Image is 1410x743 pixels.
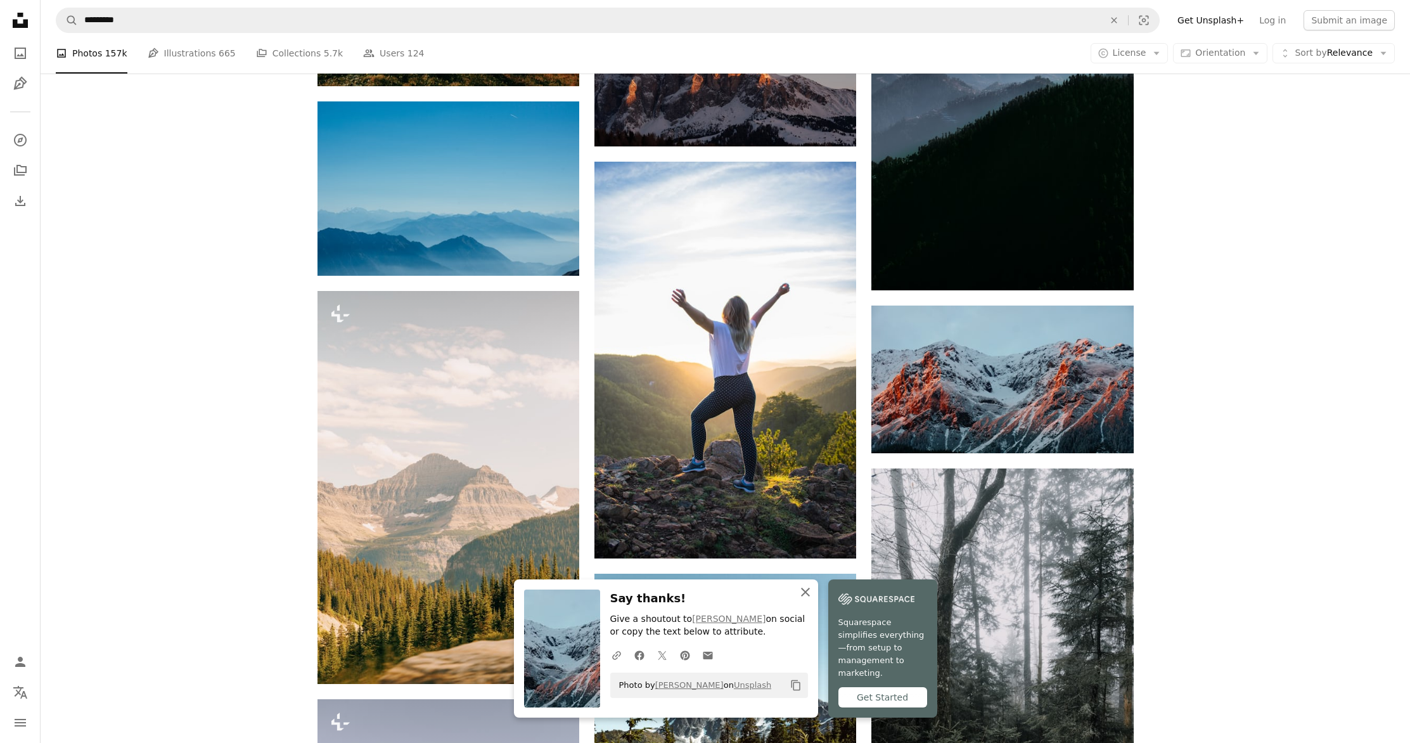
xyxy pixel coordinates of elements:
div: Get Started [838,687,927,707]
span: Relevance [1295,47,1373,60]
span: Sort by [1295,48,1326,58]
a: Log in [1252,10,1293,30]
span: Photo by on [613,675,772,695]
span: License [1113,48,1146,58]
button: Submit an image [1304,10,1395,30]
form: Find visuals sitewide [56,8,1160,33]
img: photo of mountain covered of snow during cloudy sky [871,306,1133,453]
a: Illustrations [8,71,33,96]
a: Users 124 [363,33,424,74]
a: Explore [8,127,33,153]
a: Collections [8,158,33,183]
a: Home — Unsplash [8,8,33,36]
img: blue mountains at daytime [317,101,579,276]
a: Share over email [696,642,719,668]
a: Get Unsplash+ [1170,10,1252,30]
a: [PERSON_NAME] [655,680,724,690]
button: License [1091,43,1169,63]
button: Visual search [1129,8,1159,32]
a: [PERSON_NAME] [692,614,766,624]
button: Orientation [1173,43,1267,63]
button: Copy to clipboard [785,675,807,696]
a: blue mountains at daytime [317,183,579,194]
a: green leafed tree [871,659,1133,670]
button: Sort byRelevance [1272,43,1395,63]
a: photo of mountain covered of snow during cloudy sky [871,373,1133,385]
a: Log in / Sign up [8,649,33,675]
img: a scenic view of a mountain range with trees in the foreground [317,291,579,684]
img: file-1747939142011-51e5cc87e3c9 [838,590,914,609]
a: Illustrations 665 [148,33,236,74]
button: Menu [8,710,33,735]
a: woman in white shirt and black pants standing on rocky mountain during daytime [594,354,856,366]
a: Unsplash [734,680,771,690]
a: mountain with fog [871,105,1133,116]
button: Clear [1100,8,1128,32]
span: 665 [219,46,236,60]
h3: Say thanks! [610,590,808,608]
button: Language [8,680,33,705]
a: a scenic view of a mountain range with trees in the foreground [317,482,579,493]
a: Share on Facebook [628,642,651,668]
a: Squarespace simplifies everything—from setup to management to marketing.Get Started [828,579,937,718]
a: Photos [8,41,33,66]
a: Download History [8,188,33,214]
img: woman in white shirt and black pants standing on rocky mountain during daytime [594,162,856,559]
a: Share on Pinterest [674,642,696,668]
span: 124 [407,46,425,60]
a: Collections 5.7k [256,33,343,74]
p: Give a shoutout to on social or copy the text below to attribute. [610,613,808,638]
a: Share on Twitter [651,642,674,668]
span: Orientation [1195,48,1245,58]
span: 5.7k [324,46,343,60]
button: Search Unsplash [56,8,78,32]
span: Squarespace simplifies everything—from setup to management to marketing. [838,616,927,680]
